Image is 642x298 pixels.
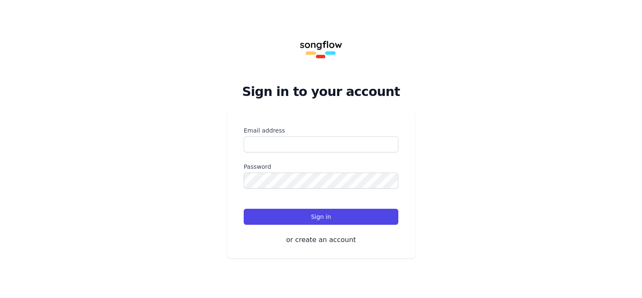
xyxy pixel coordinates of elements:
img: Songflow [294,20,348,74]
button: Sign in [244,209,398,225]
h2: Sign in to your account [227,84,415,99]
label: Password [244,162,398,171]
label: Email address [244,126,398,135]
button: or create an account [244,235,398,245]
